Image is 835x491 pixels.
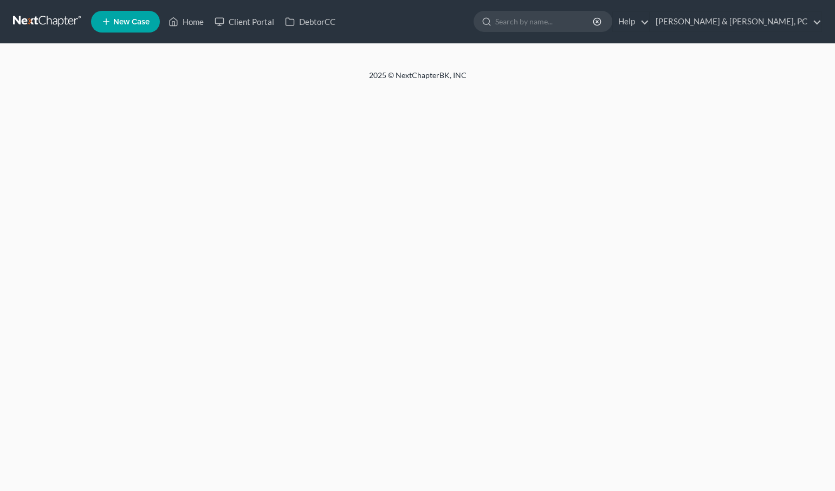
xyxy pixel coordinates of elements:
[650,12,821,31] a: [PERSON_NAME] & [PERSON_NAME], PC
[280,12,341,31] a: DebtorCC
[163,12,209,31] a: Home
[113,18,150,26] span: New Case
[613,12,649,31] a: Help
[109,70,727,89] div: 2025 © NextChapterBK, INC
[209,12,280,31] a: Client Portal
[495,11,594,31] input: Search by name...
